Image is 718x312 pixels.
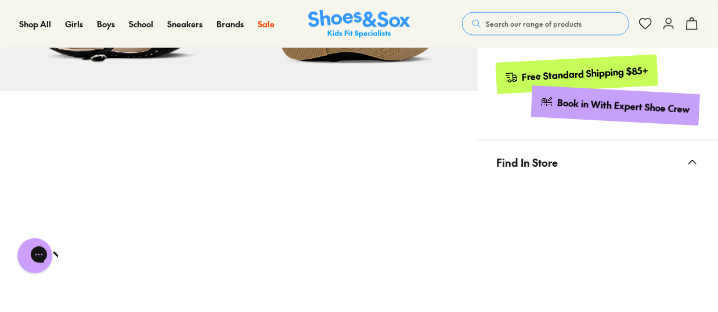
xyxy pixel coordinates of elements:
[308,10,410,38] a: Shoes & Sox
[478,141,718,184] button: Find In Store
[12,234,58,277] iframe: Gorgias live chat messenger
[531,85,700,125] a: Book in With Expert Shoe Crew
[557,96,691,116] div: Book in With Expert Shoe Crew
[496,145,558,180] span: Find In Store
[522,64,649,83] div: Free Standard Shipping $85+
[167,18,203,30] a: Sneakers
[129,18,153,30] a: School
[19,18,51,30] a: Shop All
[258,18,275,30] a: Sale
[65,18,83,30] a: Girls
[97,18,115,30] a: Boys
[486,19,582,29] span: Search our range of products
[308,10,410,38] img: SNS_Logo_Responsive.svg
[217,18,244,30] a: Brands
[462,12,629,35] button: Search our range of products
[496,55,658,94] a: Free Standard Shipping $85+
